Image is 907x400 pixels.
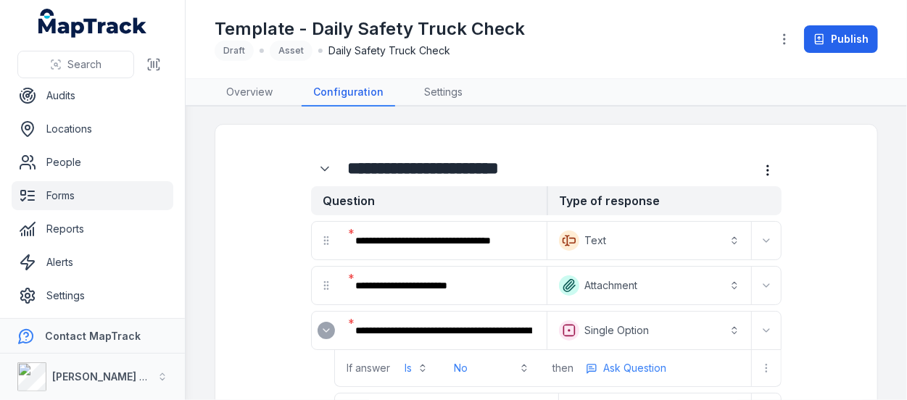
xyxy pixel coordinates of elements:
[804,25,878,53] button: Publish
[215,17,525,41] h1: Template - Daily Safety Truck Check
[550,314,749,346] button: Single Option
[547,186,782,215] strong: Type of response
[52,370,153,383] strong: [PERSON_NAME] Air
[311,186,547,215] strong: Question
[320,235,332,246] svg: drag
[311,155,341,183] div: :rfb:-form-item-label
[755,357,778,380] button: more-detail
[396,355,436,381] button: Is
[67,57,102,72] span: Search
[12,181,173,210] a: Forms
[344,270,544,301] div: :rfp:-form-item-label
[38,9,147,38] a: MapTrack
[755,319,778,342] button: Expand
[311,155,339,183] button: Expand
[413,79,474,107] a: Settings
[302,79,395,107] a: Configuration
[603,361,666,375] span: Ask Question
[347,361,390,375] span: If answer
[12,214,173,243] a: Reports
[755,229,778,252] button: Expand
[17,51,134,78] button: Search
[45,330,141,342] strong: Contact MapTrack
[328,43,450,58] span: Daily Safety Truck Check
[344,225,544,257] div: :rfj:-form-item-label
[270,41,312,61] div: Asset
[754,157,782,184] button: more-detail
[445,355,538,381] button: No
[550,225,749,257] button: Text
[312,226,341,255] div: drag
[579,357,673,379] button: more-detail
[755,274,778,297] button: Expand
[552,361,573,375] span: then
[215,79,284,107] a: Overview
[12,148,173,177] a: People
[320,280,332,291] svg: drag
[12,114,173,143] a: Locations
[550,270,749,301] button: Attachment
[12,81,173,110] a: Audits
[215,41,254,61] div: Draft
[344,314,544,346] div: :rg0:-form-item-label
[12,248,173,277] a: Alerts
[12,281,173,310] a: Settings
[312,316,341,345] div: :rfv:-form-item-label
[312,271,341,300] div: drag
[318,322,335,339] button: Expand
